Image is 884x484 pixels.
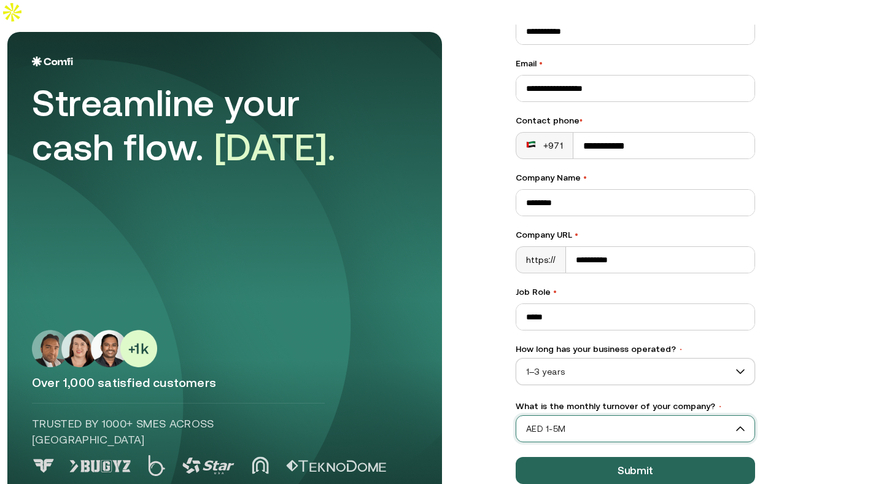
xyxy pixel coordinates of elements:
img: Logo 5 [286,460,386,472]
span: • [678,345,683,354]
label: Company URL [516,228,755,241]
div: +971 [526,139,563,152]
p: Trusted by 1000+ SMEs across [GEOGRAPHIC_DATA] [32,416,325,448]
span: • [539,58,543,68]
label: What is the monthly turnover of your company? [516,400,755,413]
span: 1–3 years [516,362,754,381]
div: https:// [516,247,566,273]
label: Job Role [516,286,755,299]
img: Logo 3 [182,458,235,474]
span: • [580,115,583,125]
label: How long has your business operated? [516,343,755,356]
span: • [553,287,557,297]
label: Company Name [516,171,755,184]
span: [DATE]. [214,126,336,168]
img: Logo 4 [252,456,269,474]
span: • [583,173,587,182]
div: Contact phone [516,114,755,127]
span: • [718,402,723,411]
p: Over 1,000 satisfied customers [32,375,417,391]
img: Logo 1 [69,460,131,472]
button: Submit [516,457,755,484]
img: Logo 0 [32,459,55,473]
span: • [575,230,578,240]
span: AED 1-5M [516,420,754,438]
div: Streamline your cash flow. [32,81,376,170]
img: Logo 2 [148,455,165,476]
img: Logo [32,57,73,66]
label: Email [516,57,755,70]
